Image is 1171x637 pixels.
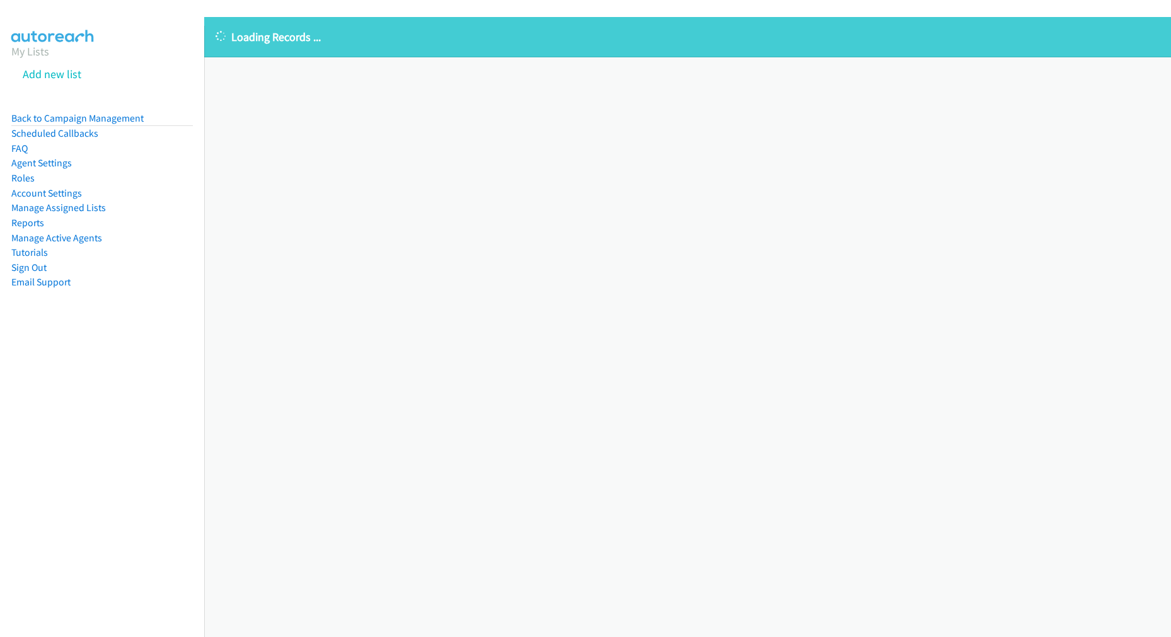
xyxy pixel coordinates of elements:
[11,172,35,184] a: Roles
[11,157,72,169] a: Agent Settings
[11,202,106,214] a: Manage Assigned Lists
[11,142,28,154] a: FAQ
[11,44,49,59] a: My Lists
[11,112,144,124] a: Back to Campaign Management
[11,187,82,199] a: Account Settings
[11,246,48,258] a: Tutorials
[11,276,71,288] a: Email Support
[11,232,102,244] a: Manage Active Agents
[11,217,44,229] a: Reports
[11,127,98,139] a: Scheduled Callbacks
[216,28,1160,45] p: Loading Records ...
[23,67,81,81] a: Add new list
[11,261,47,273] a: Sign Out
